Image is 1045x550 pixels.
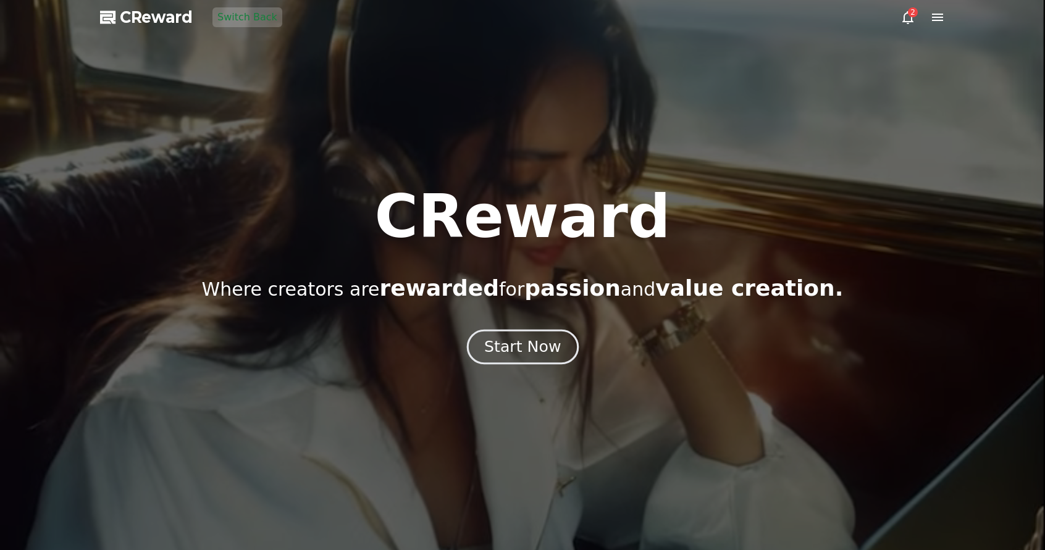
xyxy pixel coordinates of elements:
[212,7,282,27] button: Switch Back
[100,7,193,27] a: CReward
[374,187,670,246] h1: CReward
[469,343,576,354] a: Start Now
[484,336,561,357] div: Start Now
[900,10,915,25] a: 2
[202,276,844,301] p: Where creators are for and
[655,275,843,301] span: value creation.
[466,329,578,364] button: Start Now
[908,7,918,17] div: 2
[380,275,499,301] span: rewarded
[524,275,621,301] span: passion
[120,7,193,27] span: CReward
